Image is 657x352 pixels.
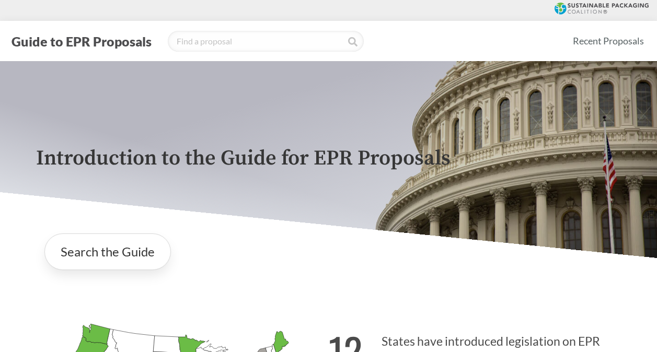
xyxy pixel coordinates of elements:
[568,29,649,53] a: Recent Proposals
[8,33,155,50] button: Guide to EPR Proposals
[44,233,171,270] a: Search the Guide
[168,31,364,52] input: Find a proposal
[36,147,621,170] p: Introduction to the Guide for EPR Proposals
